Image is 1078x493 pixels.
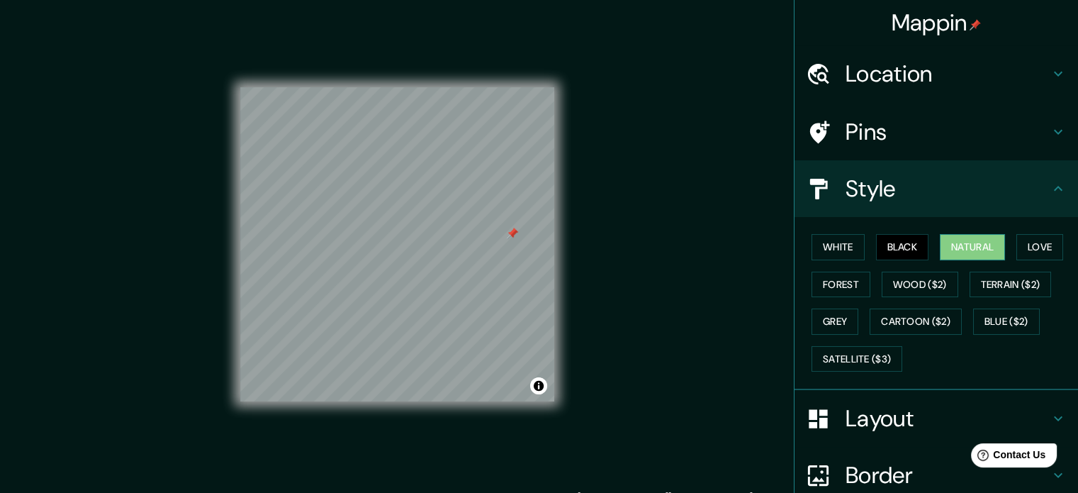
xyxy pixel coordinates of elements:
div: Style [795,160,1078,217]
div: Location [795,45,1078,102]
button: Terrain ($2) [970,272,1052,298]
h4: Style [846,175,1050,203]
button: Natural [940,234,1005,260]
button: Black [876,234,929,260]
button: Satellite ($3) [812,346,902,372]
h4: Border [846,461,1050,489]
iframe: Help widget launcher [952,438,1062,477]
button: White [812,234,865,260]
button: Blue ($2) [973,309,1040,335]
div: Pins [795,104,1078,160]
h4: Layout [846,404,1050,433]
button: Cartoon ($2) [870,309,962,335]
h4: Location [846,60,1050,88]
button: Forest [812,272,870,298]
h4: Mappin [892,9,982,37]
button: Grey [812,309,858,335]
button: Toggle attribution [530,377,547,394]
canvas: Map [240,87,554,401]
button: Love [1016,234,1063,260]
button: Wood ($2) [882,272,958,298]
img: pin-icon.png [970,19,981,31]
div: Layout [795,390,1078,447]
h4: Pins [846,118,1050,146]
